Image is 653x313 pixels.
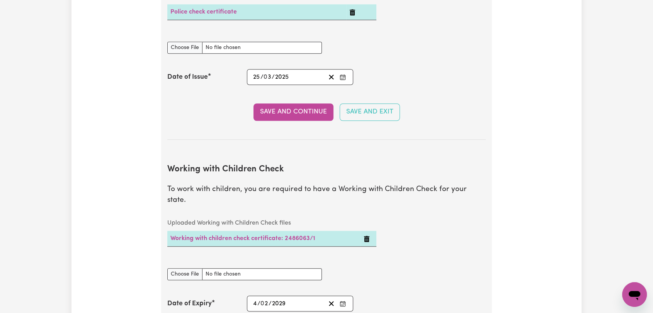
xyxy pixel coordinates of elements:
button: Save and Continue [253,103,333,120]
button: Clear date [325,72,337,82]
button: Save and Exit [340,103,400,120]
a: Working with children check certificate: 2486063/1 [170,235,315,242]
label: Date of Issue [167,72,208,82]
input: -- [253,298,257,309]
iframe: Button to launch messaging window [622,282,647,307]
span: 0 [260,301,264,307]
button: Delete Police check certificate [349,7,355,17]
button: Delete Working with children check certificate: 2486063/1 [364,234,370,243]
input: -- [253,72,260,82]
p: To work with children, you are required to have a Working with Children Check for your state. [167,184,486,206]
input: -- [261,298,269,309]
caption: Uploaded Working with Children Check files [167,215,376,231]
input: -- [264,72,272,82]
input: ---- [272,298,286,309]
button: Enter the Date of Expiry of your Working with Children Check [337,298,348,309]
input: ---- [275,72,289,82]
span: / [257,300,260,307]
span: 0 [264,74,267,80]
a: Police check certificate [170,9,237,15]
span: / [260,74,264,81]
h2: Working with Children Check [167,164,486,175]
button: Enter the Date of Issue of your National Police Check [337,72,348,82]
label: Date of Expiry [167,299,212,309]
span: / [269,300,272,307]
span: / [272,74,275,81]
button: Clear date [325,298,337,309]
